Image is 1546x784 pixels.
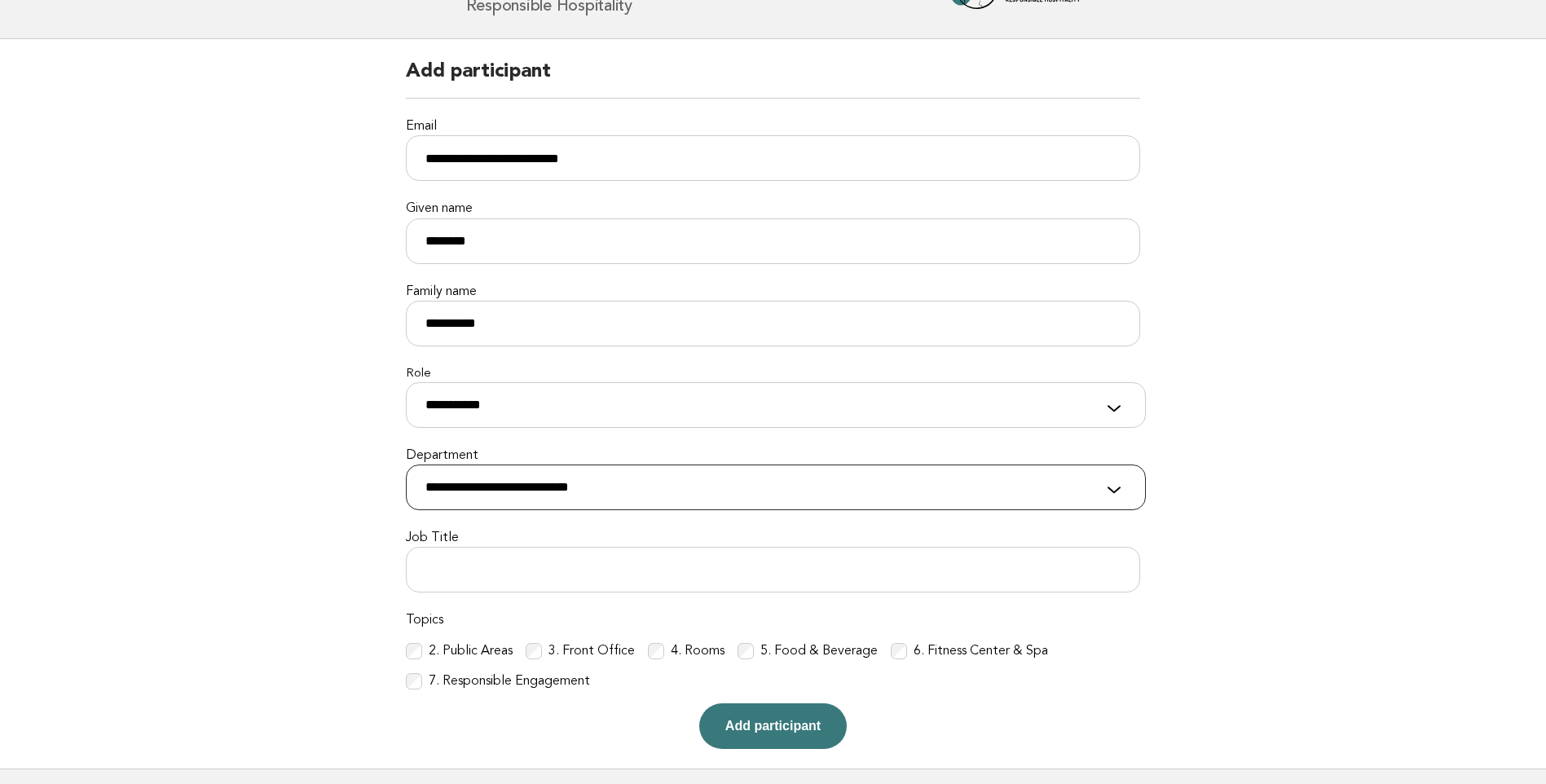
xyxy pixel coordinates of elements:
h2: Add participant [406,59,1140,99]
label: Department [406,447,1140,465]
label: Given name [406,200,1140,218]
label: 2. Public Areas [429,643,513,660]
label: 5. Food & Beverage [760,643,878,660]
label: 4. Rooms [671,643,725,660]
label: 6. Fitness Center & Spa [914,643,1048,660]
button: Add participant [699,703,847,749]
label: Family name [406,284,1140,301]
label: Topics [406,612,1140,629]
label: 7. Responsible Engagement [429,673,590,690]
label: 3. Front Office [548,643,635,660]
label: Email [406,118,1140,135]
label: Job Title [406,530,1140,547]
label: Role [406,366,1140,382]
